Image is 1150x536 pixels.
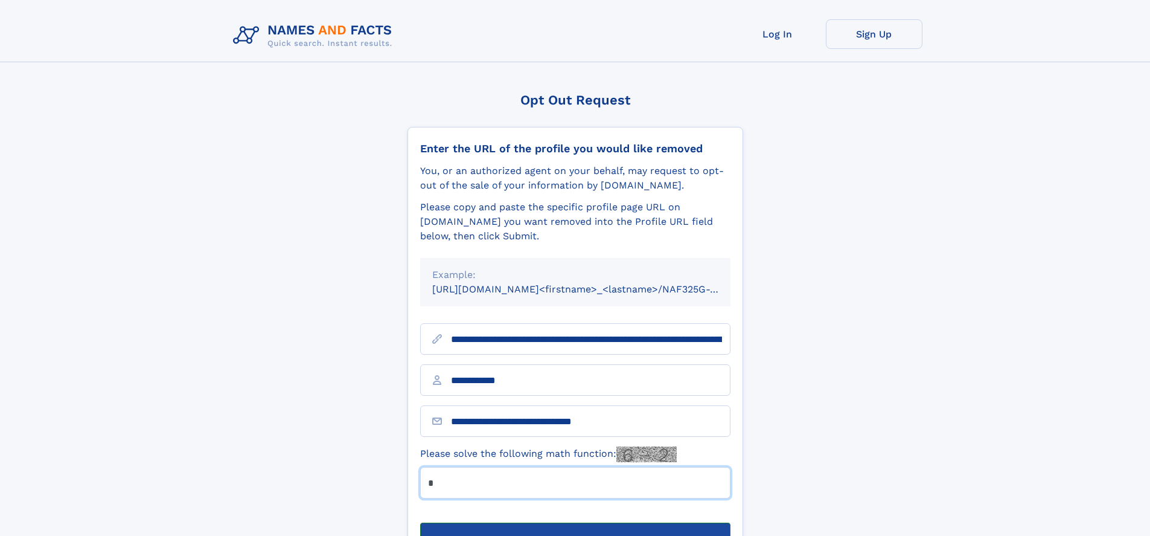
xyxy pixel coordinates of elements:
[826,19,922,49] a: Sign Up
[432,268,718,282] div: Example:
[407,92,743,108] div: Opt Out Request
[228,19,402,52] img: Logo Names and Facts
[420,200,730,244] div: Please copy and paste the specific profile page URL on [DOMAIN_NAME] you want removed into the Pr...
[432,283,753,295] small: [URL][DOMAIN_NAME]<firstname>_<lastname>/NAF325G-xxxxxxxx
[420,164,730,193] div: You, or an authorized agent on your behalf, may request to opt-out of the sale of your informatio...
[729,19,826,49] a: Log In
[420,142,730,155] div: Enter the URL of the profile you would like removed
[420,447,677,462] label: Please solve the following math function:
